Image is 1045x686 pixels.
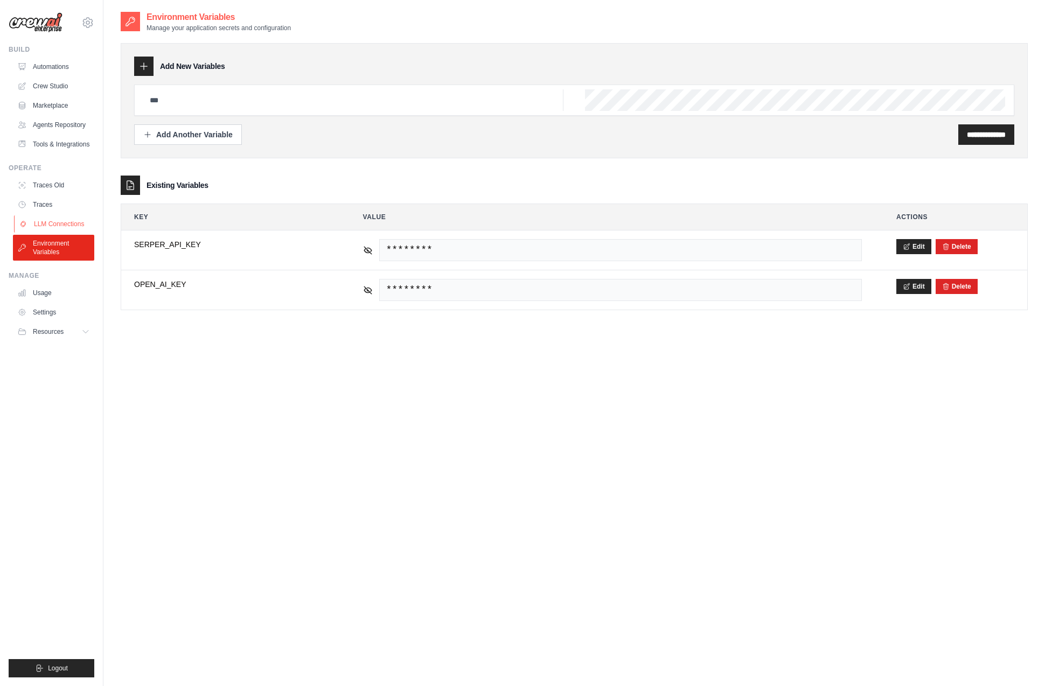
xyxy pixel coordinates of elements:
h2: Environment Variables [147,11,291,24]
a: Traces [13,196,94,213]
span: OPEN_AI_KEY [134,279,329,290]
a: Tools & Integrations [13,136,94,153]
div: Manage [9,271,94,280]
button: Delete [942,242,971,251]
h3: Existing Variables [147,180,208,191]
th: Actions [883,204,1027,230]
th: Key [121,204,342,230]
div: Operate [9,164,94,172]
th: Value [350,204,875,230]
a: Settings [13,304,94,321]
a: Crew Studio [13,78,94,95]
button: Add Another Variable [134,124,242,145]
h3: Add New Variables [160,61,225,72]
span: SERPER_API_KEY [134,239,329,250]
a: Traces Old [13,177,94,194]
a: Environment Variables [13,235,94,261]
a: Usage [13,284,94,302]
button: Edit [896,279,931,294]
button: Delete [942,282,971,291]
button: Logout [9,659,94,677]
a: Agents Repository [13,116,94,134]
span: Resources [33,327,64,336]
a: Marketplace [13,97,94,114]
div: Add Another Variable [143,129,233,140]
span: Logout [48,664,68,673]
button: Resources [13,323,94,340]
a: Automations [13,58,94,75]
button: Edit [896,239,931,254]
a: LLM Connections [14,215,95,233]
div: Build [9,45,94,54]
p: Manage your application secrets and configuration [147,24,291,32]
img: Logo [9,12,62,33]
